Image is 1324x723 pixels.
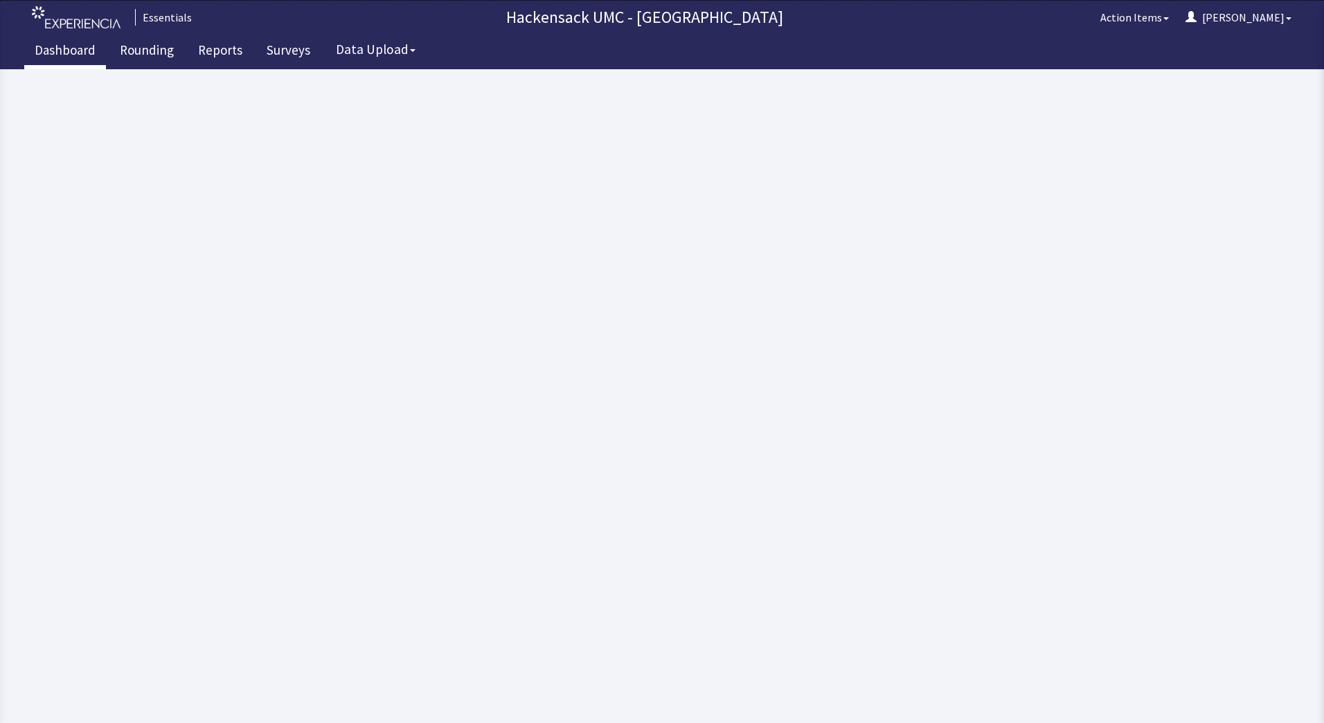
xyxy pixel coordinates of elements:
[197,6,1092,28] p: Hackensack UMC - [GEOGRAPHIC_DATA]
[1092,3,1177,31] button: Action Items
[135,9,192,26] div: Essentials
[1177,3,1300,31] button: [PERSON_NAME]
[32,6,120,29] img: experiencia_logo.png
[328,37,424,62] button: Data Upload
[24,35,106,69] a: Dashboard
[188,35,253,69] a: Reports
[109,35,184,69] a: Rounding
[256,35,321,69] a: Surveys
